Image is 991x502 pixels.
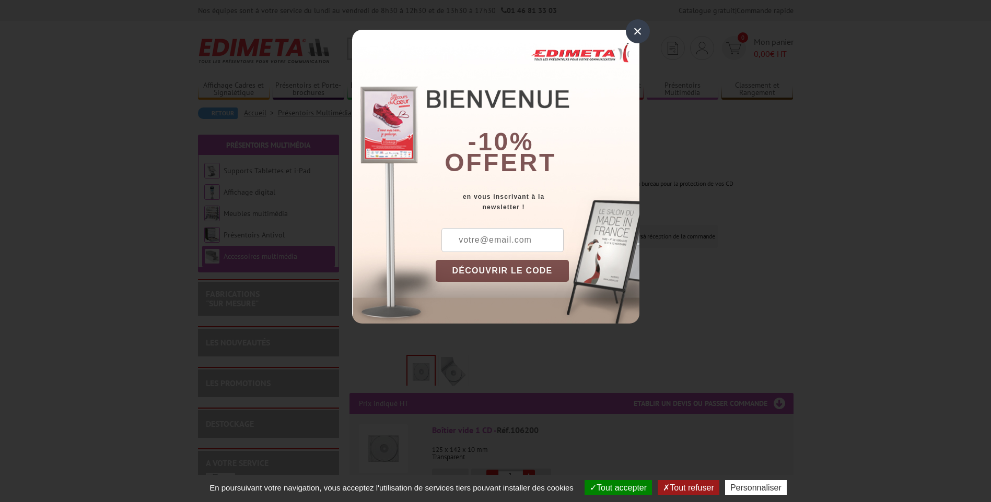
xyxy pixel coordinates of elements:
div: en vous inscrivant à la newsletter ! [436,192,639,212]
b: -10% [468,128,534,156]
button: Tout refuser [658,480,719,495]
button: DÉCOUVRIR LE CODE [436,260,569,282]
input: votre@email.com [441,228,564,252]
font: offert [445,149,556,176]
div: × [626,19,650,43]
button: Personnaliser (fenêtre modale) [725,480,787,495]
span: En poursuivant votre navigation, vous acceptez l'utilisation de services tiers pouvant installer ... [204,483,579,492]
button: Tout accepter [585,480,652,495]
